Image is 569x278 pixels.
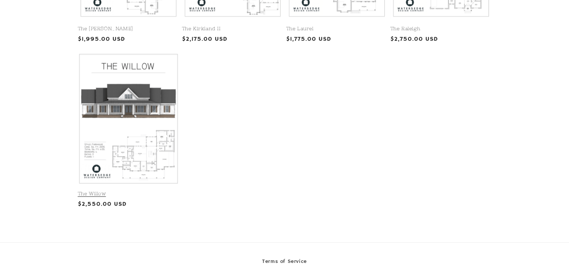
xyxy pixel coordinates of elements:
[286,26,387,32] a: The Laurel
[262,257,307,268] a: Terms of Service
[390,26,492,32] a: The Raleigh
[182,26,283,32] a: The Kirkland II
[78,191,179,197] a: The Willow
[78,26,179,32] a: The [PERSON_NAME]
